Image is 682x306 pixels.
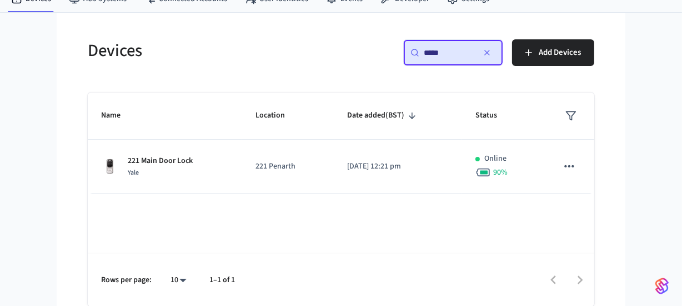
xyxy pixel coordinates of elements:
span: Location [255,107,299,124]
table: sticky table [88,93,594,194]
p: 221 Main Door Lock [128,155,193,167]
span: Name [101,107,135,124]
img: SeamLogoGradient.69752ec5.svg [655,277,669,295]
span: Add Devices [539,45,581,60]
button: Add Devices [512,39,594,66]
p: 221 Penarth [255,161,321,172]
div: 10 [165,272,192,288]
p: Online [484,153,507,165]
span: 90 % [493,167,508,178]
p: 1–1 of 1 [209,274,235,286]
span: Yale [128,168,139,177]
p: Rows per page: [101,274,152,286]
span: Date added(BST) [348,107,419,124]
img: Yale Assure Touchscreen Wifi Smart Lock, Satin Nickel, Front [101,158,119,176]
span: Status [475,107,511,124]
p: [DATE] 12:21 pm [348,161,449,172]
h5: Devices [88,39,334,62]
